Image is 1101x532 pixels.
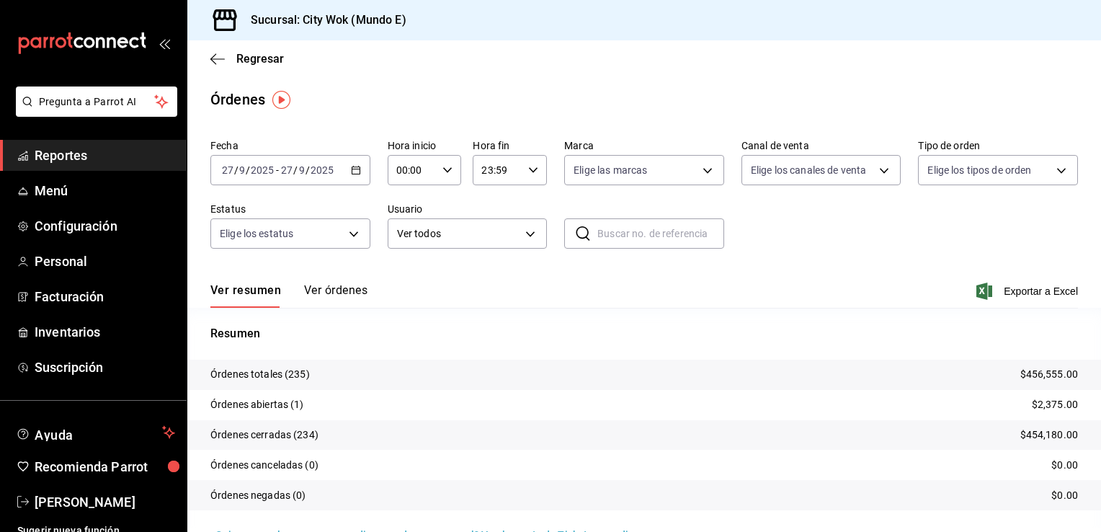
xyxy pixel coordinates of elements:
input: -- [221,164,234,176]
label: Hora fin [473,141,547,151]
label: Tipo de orden [918,141,1078,151]
span: / [234,164,239,176]
button: open_drawer_menu [159,37,170,49]
span: Pregunta a Parrot AI [39,94,155,110]
input: ---- [250,164,275,176]
span: Elige los canales de venta [751,163,866,177]
span: Facturación [35,287,175,306]
p: Resumen [210,325,1078,342]
p: Órdenes totales (235) [210,367,310,382]
span: Regresar [236,52,284,66]
span: / [293,164,298,176]
label: Canal de venta [741,141,901,151]
label: Usuario [388,204,548,214]
span: Menú [35,181,175,200]
span: Elige los estatus [220,226,293,241]
div: Órdenes [210,89,265,110]
button: Regresar [210,52,284,66]
button: Ver resumen [210,283,281,308]
div: navigation tabs [210,283,367,308]
input: -- [239,164,246,176]
span: / [306,164,310,176]
span: Inventarios [35,322,175,342]
span: Elige los tipos de orden [927,163,1031,177]
span: Elige las marcas [574,163,647,177]
label: Marca [564,141,724,151]
span: Reportes [35,146,175,165]
p: Órdenes abiertas (1) [210,397,304,412]
a: Pregunta a Parrot AI [10,105,177,120]
label: Fecha [210,141,370,151]
button: Pregunta a Parrot AI [16,87,177,117]
span: Recomienda Parrot [35,457,175,476]
p: $2,375.00 [1032,397,1078,412]
span: Configuración [35,216,175,236]
p: $456,555.00 [1020,367,1078,382]
img: Tooltip marker [272,91,290,109]
label: Estatus [210,204,370,214]
input: ---- [310,164,334,176]
p: Órdenes negadas (0) [210,488,306,503]
p: $0.00 [1051,488,1078,503]
button: Ver órdenes [304,283,367,308]
input: -- [280,164,293,176]
p: Órdenes canceladas (0) [210,458,318,473]
span: Suscripción [35,358,175,377]
p: $454,180.00 [1020,427,1078,443]
p: Órdenes cerradas (234) [210,427,318,443]
span: [PERSON_NAME] [35,492,175,512]
label: Hora inicio [388,141,462,151]
button: Exportar a Excel [979,283,1078,300]
span: Ayuda [35,424,156,441]
h3: Sucursal: City Wok (Mundo E) [239,12,406,29]
input: -- [298,164,306,176]
input: Buscar no. de referencia [597,219,724,248]
span: Personal [35,252,175,271]
span: / [246,164,250,176]
span: Ver todos [397,226,521,241]
span: - [276,164,279,176]
p: $0.00 [1051,458,1078,473]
